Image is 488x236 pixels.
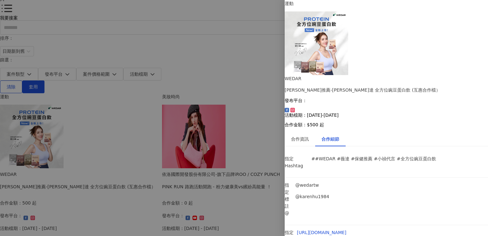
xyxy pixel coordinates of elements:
p: @wedartw [295,182,346,189]
p: 活動檔期：[DATE]-[DATE] [285,113,488,118]
p: 指定標註 @ [285,182,292,217]
p: ##WEDAR #薇達 #保健推薦 #小禎代言 #全方位豌豆蛋白飲 [311,155,442,162]
p: @karenhu1984 [295,193,346,200]
p: 指定 Hashtag [285,155,308,169]
div: [PERSON_NAME]推薦-[PERSON_NAME]達 全方位豌豆蛋白飲 (互惠合作檔） [285,87,488,94]
p: 合作金額： $500 起 [285,122,488,127]
div: 合作資訊 [291,135,309,142]
div: 合作細節 [322,135,339,142]
img: WEDAR薇達 全方位豌豆蛋白飲 [285,11,348,75]
div: WEDAR [285,75,488,82]
p: 發布平台： [285,98,488,103]
a: [URL][DOMAIN_NAME] [297,230,347,235]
